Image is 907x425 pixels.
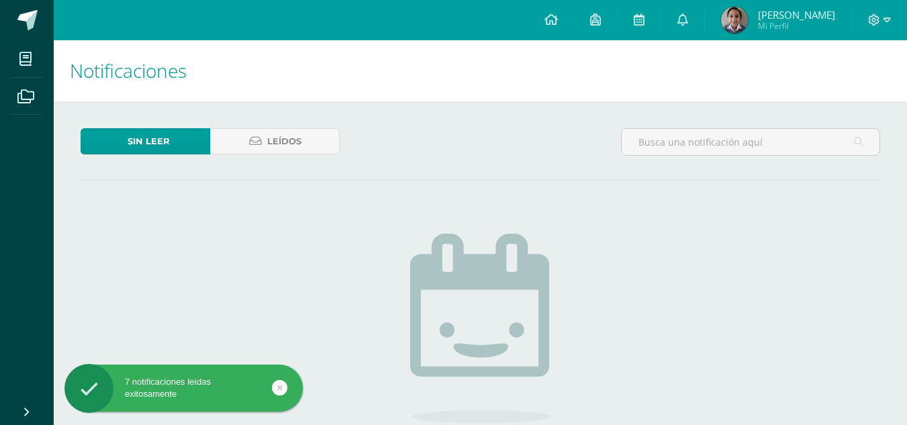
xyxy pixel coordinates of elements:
[81,128,210,154] a: Sin leer
[758,20,835,32] span: Mi Perfil
[758,8,835,21] span: [PERSON_NAME]
[70,58,187,83] span: Notificaciones
[128,129,170,154] span: Sin leer
[210,128,340,154] a: Leídos
[267,129,301,154] span: Leídos
[64,376,303,400] div: 7 notificaciones leídas exitosamente
[410,234,551,423] img: no_activities.png
[622,129,879,155] input: Busca una notificación aquí
[721,7,748,34] img: 52d3b17f1cfb80f07a877ccf5e8212d9.png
